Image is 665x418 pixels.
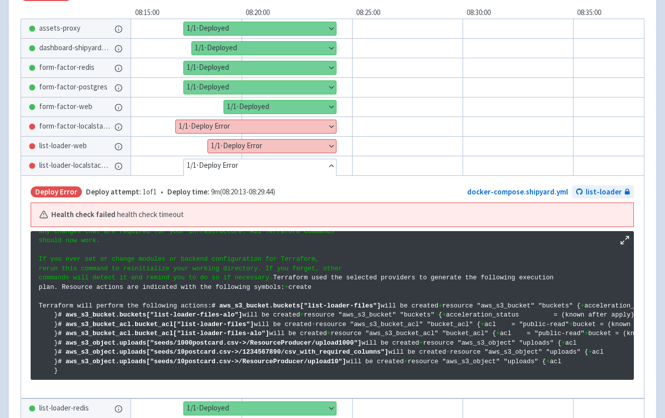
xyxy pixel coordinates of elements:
[588,348,592,356] span: +
[446,348,450,356] span: +
[586,186,622,198] span: list-loader
[242,7,352,19] div: 08:20:00
[300,311,304,319] span: +
[39,23,80,34] span: assets-proxy
[419,339,423,347] span: +
[86,186,275,198] span: •
[58,358,346,365] span: # aws_s3_object.uploads["seeds/10postcard.csv->/ResourceProducer/upload10"]
[39,144,626,376] p: - Finding latest version of hashicorp/aws... - Installing hashicorp/aws v6.13.0... - Installed ha...
[404,358,408,365] span: +
[39,42,110,54] span: dashboard-shipyard-e2e
[58,321,254,328] span: # aws_s3_bucket_acl.bucket_acl["list-loader-files"]
[39,121,110,132] span: form-factor-localstack-setup
[39,160,110,171] span: list-loader-localstack-setup
[481,321,485,328] span: +
[438,302,442,309] span: +
[352,7,463,19] div: 08:25:00
[167,186,275,198] span: 9m ( 08:20:13 - 08:29:44 )
[572,185,634,199] a: list-loader
[117,209,184,221] span: health check timeout
[569,321,573,328] span: +
[327,330,331,337] span: +
[546,358,550,365] span: +
[463,7,573,19] div: 08:30:00
[39,140,87,152] span: list-loader-web
[39,81,107,93] span: form-factor-postgres
[86,186,157,198] span: 1 of 1
[167,187,209,196] span: Deploy time:
[58,311,242,319] span: # aws_s3_bucket.buckets["list-loader-files-alo"]
[58,330,269,337] span: # aws_s3_bucket_acl.bucket_acl["list-loader-files-alo"]
[86,187,141,196] span: Deploy attempt:
[620,235,630,245] button: Maximize log window
[581,302,585,309] span: +
[442,311,446,319] span: +
[585,330,589,337] span: +
[31,186,82,198] span: Deploy Error
[131,7,242,19] div: 08:15:00
[211,302,381,309] span: # aws_s3_bucket.buckets["list-loader-files"]
[562,339,566,347] span: +
[39,101,92,113] span: form-factor-web
[285,283,289,291] span: +
[39,402,89,414] span: list-loader-redis
[39,62,94,73] span: form-factor-redis
[51,209,116,221] b: Health check failed
[58,348,388,356] span: # aws_s3_object.uploads["seeds/10postcard.csv->/1234567890/csv_with_required_columns"]
[58,339,361,347] span: # aws_s3_object.uploads["seeds/1000postcard.csv->/ResourceProducer/upload1000"]
[496,330,500,337] span: +
[311,321,315,328] span: +
[467,187,568,196] a: docker-compose.shipyard.yml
